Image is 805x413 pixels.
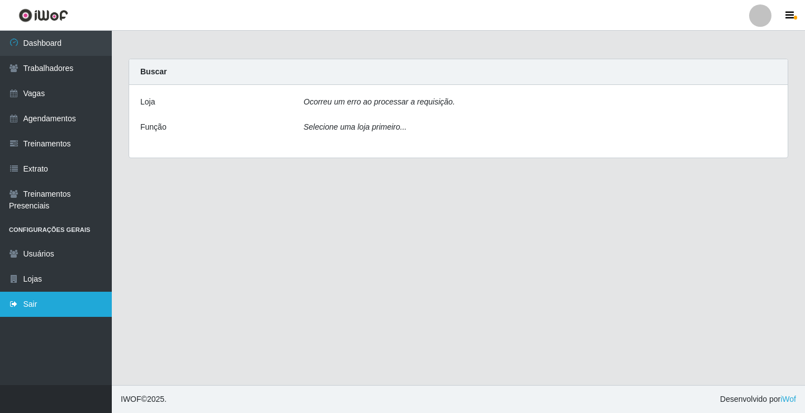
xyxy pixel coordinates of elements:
label: Função [140,121,167,133]
span: IWOF [121,395,141,403]
label: Loja [140,96,155,108]
strong: Buscar [140,67,167,76]
span: © 2025 . [121,393,167,405]
span: Desenvolvido por [720,393,796,405]
a: iWof [780,395,796,403]
i: Selecione uma loja primeiro... [304,122,406,131]
i: Ocorreu um erro ao processar a requisição. [304,97,455,106]
img: CoreUI Logo [18,8,68,22]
